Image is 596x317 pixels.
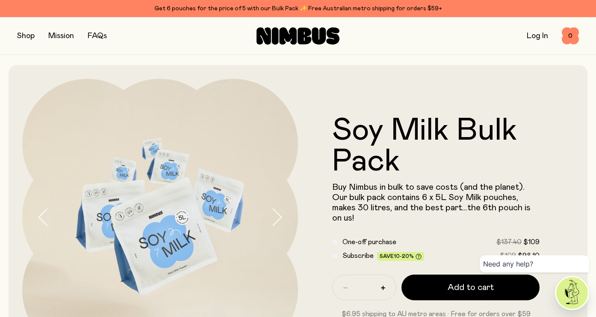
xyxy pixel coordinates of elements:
div: Need any help? [480,255,589,272]
img: agent [556,277,588,309]
span: 10-20% [394,254,414,259]
h1: Soy Milk Bulk Pack [332,115,540,177]
span: Subscribe [342,252,374,259]
a: Log In [527,32,548,40]
a: FAQs [88,32,107,40]
span: Buy Nimbus in bulk to save costs (and the planet). Our bulk pack contains 6 x 5L Soy Milk pouches... [332,183,531,222]
button: 0 [562,27,579,45]
span: Add to cart [448,281,494,293]
span: $137.40 [496,239,522,245]
a: Mission [48,32,74,40]
span: Save [380,254,422,260]
span: One-off purchase [342,239,396,245]
span: $98.10 [518,252,540,259]
span: $109 [523,239,540,245]
span: $109 [500,252,516,259]
button: Add to cart [401,275,540,300]
div: Get 6 pouches for the price of 5 with our Bulk Pack ✨ Free Australian metro shipping for orders $59+ [17,3,579,14]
